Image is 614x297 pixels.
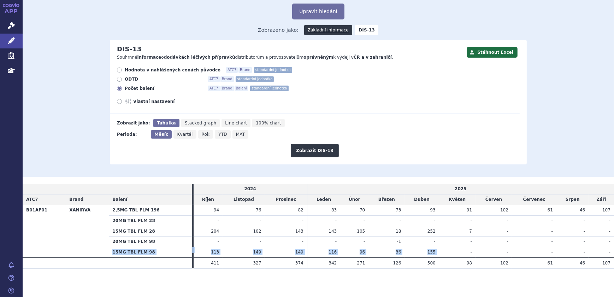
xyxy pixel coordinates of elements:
th: 15MG TBL FLM 98 [109,247,191,258]
span: 98 [467,261,472,266]
span: 61 [548,208,553,212]
span: 113 [211,250,219,255]
span: - [609,218,610,223]
span: - [218,239,219,244]
span: Měsíc [154,132,168,137]
span: 149 [253,250,261,255]
span: - [434,239,435,244]
button: Upravit hledání [292,4,344,19]
span: 102 [500,208,508,212]
span: - [335,239,337,244]
td: 2024 [194,184,307,194]
span: Hodnota v nahlášených cenách původce [125,67,220,73]
span: 271 [357,261,365,266]
strong: dodávkách léčivých přípravků [164,55,235,60]
span: 70 [360,208,365,212]
span: ATC7 [208,86,220,91]
span: Vlastní nastavení [133,99,211,104]
span: - [260,218,261,223]
span: 105 [357,229,365,234]
span: - [551,218,553,223]
span: 100% chart [256,121,281,126]
span: - [218,218,219,223]
strong: DIS-13 [355,25,378,35]
span: - [584,218,585,223]
button: Zobrazit DIS-13 [291,144,338,157]
span: Balení [112,197,127,202]
td: Červenec [512,194,556,205]
span: 76 [256,208,261,212]
td: Únor [340,194,368,205]
strong: informace [137,55,161,60]
th: 20MG TBL FLM 28 [109,215,191,226]
td: Duben [405,194,439,205]
span: - [434,218,435,223]
span: Stacked graph [185,121,216,126]
span: - [551,229,553,234]
strong: ČR a v zahraničí [354,55,392,60]
span: 96 [360,250,365,255]
span: - [507,250,508,255]
span: 46 [580,208,585,212]
span: 83 [331,208,337,212]
span: 91 [467,208,472,212]
span: Line chart [225,121,247,126]
td: 2025 [307,184,614,194]
span: 116 [329,250,337,255]
span: - [471,250,472,255]
span: - [364,218,365,223]
th: B01AF01 [23,205,66,257]
span: - [260,239,261,244]
span: Balení [235,86,248,91]
span: 143 [295,229,303,234]
td: Září [589,194,614,205]
span: 204 [211,229,219,234]
span: Zobrazeno jako: [258,25,299,35]
span: - [302,218,303,223]
span: - [584,229,585,234]
td: Leden [307,194,340,205]
p: Souhrnné o distributorům a provozovatelům k výdeji v . [117,54,463,60]
span: 342 [329,261,337,266]
span: Počet balení [125,86,202,91]
span: 107 [602,208,610,212]
th: XANIRVA [66,205,109,257]
span: 107 [602,261,610,266]
span: - [400,218,401,223]
span: - [507,229,508,234]
button: Stáhnout Excel [467,47,518,58]
th: 2,5MG TBL FLM 196 [109,205,191,215]
td: Březen [368,194,405,205]
span: - [609,239,610,244]
span: 500 [427,261,436,266]
span: standardní jednotka [236,76,274,82]
span: 327 [253,261,261,266]
span: Tabulka [157,121,176,126]
span: ATC7 [26,197,38,202]
a: Základní informace [304,25,352,35]
span: - [507,239,508,244]
td: Prosinec [265,194,307,205]
span: 102 [500,261,508,266]
span: - [471,218,472,223]
span: - [335,218,337,223]
span: YTD [218,132,227,137]
span: 155 [427,250,436,255]
span: standardní jednotka [250,86,288,91]
td: Říjen [194,194,223,205]
span: ODTD [125,76,202,82]
div: Zobrazit jako: [117,119,150,127]
span: Brand [69,197,83,202]
span: - [609,229,610,234]
span: 149 [295,250,303,255]
span: -1 [397,239,401,244]
span: Rok [202,132,210,137]
span: standardní jednotka [254,67,292,73]
span: Brand [238,67,252,73]
span: ATC7 [208,76,220,82]
span: MAT [236,132,245,137]
span: 93 [430,208,436,212]
td: Červen [476,194,512,205]
span: - [584,239,585,244]
span: - [471,239,472,244]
